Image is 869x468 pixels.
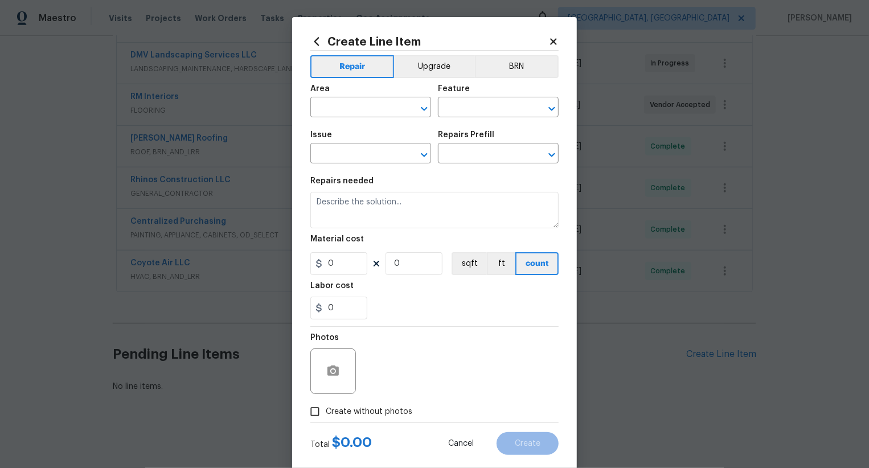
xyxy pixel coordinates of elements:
button: Cancel [430,432,492,455]
h5: Labor cost [310,282,354,290]
span: Create [515,440,540,448]
button: Upgrade [394,55,476,78]
span: Create without photos [326,406,412,418]
h5: Issue [310,131,332,139]
button: BRN [475,55,559,78]
h5: Repairs Prefill [438,131,494,139]
button: Open [544,101,560,117]
h5: Area [310,85,330,93]
button: sqft [452,252,487,275]
h5: Material cost [310,235,364,243]
h5: Repairs needed [310,177,374,185]
button: Open [416,101,432,117]
button: Create [497,432,559,455]
button: Repair [310,55,394,78]
button: count [515,252,559,275]
h5: Feature [438,85,470,93]
button: ft [487,252,515,275]
h5: Photos [310,334,339,342]
button: Open [544,147,560,163]
span: Cancel [448,440,474,448]
div: Total [310,437,372,450]
span: $ 0.00 [332,436,372,449]
button: Open [416,147,432,163]
h2: Create Line Item [310,35,548,48]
